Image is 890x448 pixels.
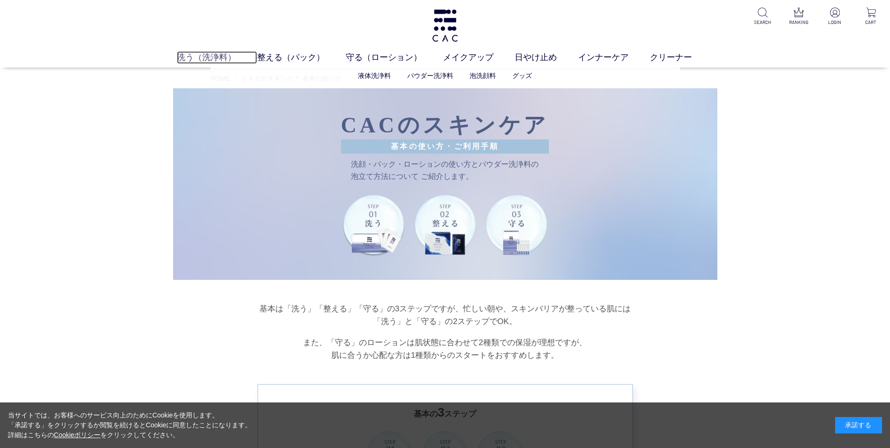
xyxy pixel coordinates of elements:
a: Cookieポリシー [54,431,101,439]
div: 承諾する [835,417,882,433]
a: SEARCH [751,8,774,26]
a: 泡洗顔料 [470,72,496,79]
a: クリーナー [650,51,713,64]
a: グッズ [512,72,532,79]
a: メイクアップ [443,51,515,64]
a: LOGIN [823,8,846,26]
p: 基本は「洗う」「整える」「守る」の3ステップですが、忙しい朝や、スキンバリアが整っている肌には 「洗う」と「守る」の2ステップでOK。 [211,302,680,328]
a: 日やけ止め [515,51,578,64]
p: 洗顔・パック・ローションの使い方とパウダー洗浄料の泡立て方法について ご紹介します。 [351,158,539,182]
span: 基本の使い方・ご利用手順 [341,139,549,154]
a: CART [860,8,882,26]
p: RANKING [787,19,810,26]
img: Step3 守る [485,193,548,257]
img: logo [431,9,459,42]
a: 液体洗浄料 [358,72,391,79]
a: 整える（パック） [257,51,346,64]
img: Step2 整える [413,193,477,257]
a: インナーケア [578,51,650,64]
div: 当サイトでは、お客様へのサービス向上のためにCookieを使用します。 「承諾する」をクリックするか閲覧を続けるとCookieに同意したことになります。 詳細はこちらの をクリックしてください。 [8,410,252,440]
p: SEARCH [751,19,774,26]
img: Step1 洗う [342,193,406,257]
h1: CACのスキンケア [341,111,549,154]
p: CART [860,19,882,26]
a: RANKING [787,8,810,26]
a: パウダー洗浄料 [407,72,453,79]
p: LOGIN [823,19,846,26]
a: 守る（ローション） [346,51,443,64]
p: また、「守る」のローションは肌状態に合わせて2種類での保湿が理想ですが、 肌に合うか心配な方は1種類からのスタートをおすすめします。 [211,336,680,362]
a: 洗う（洗浄料） [177,51,257,64]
